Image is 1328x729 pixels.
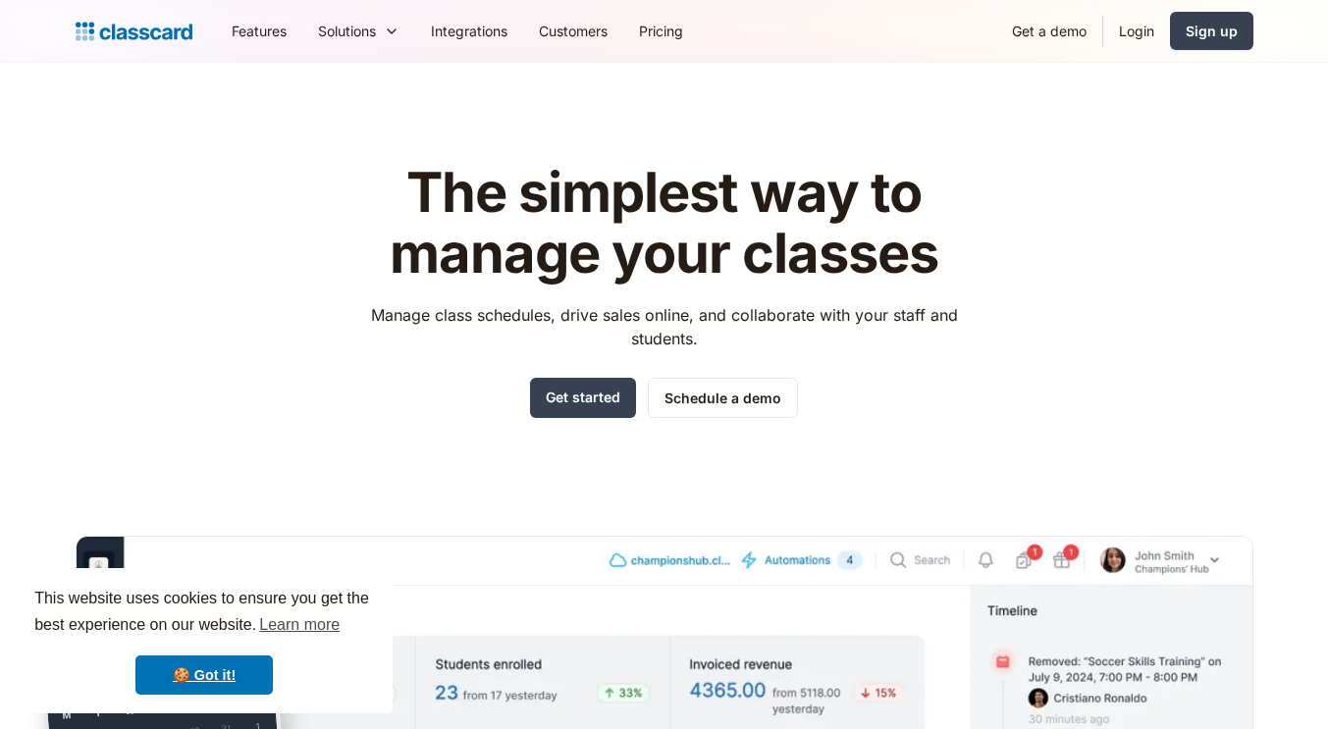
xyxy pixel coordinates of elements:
a: Get a demo [996,9,1102,53]
div: Solutions [302,9,415,53]
a: Features [216,9,302,53]
a: dismiss cookie message [135,655,273,695]
div: Sign up [1186,21,1238,41]
h1: The simplest way to manage your classes [352,163,976,284]
a: Customers [523,9,623,53]
p: Manage class schedules, drive sales online, and collaborate with your staff and students. [352,303,976,350]
span: This website uses cookies to ensure you get the best experience on our website. [34,587,374,640]
a: learn more about cookies [256,610,343,640]
a: Sign up [1170,12,1253,50]
a: Get started [530,378,636,418]
a: Schedule a demo [648,378,798,418]
div: Solutions [318,21,376,41]
a: Pricing [623,9,699,53]
a: Integrations [415,9,523,53]
div: cookieconsent [16,568,393,713]
a: Login [1103,9,1170,53]
a: home [76,18,192,45]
